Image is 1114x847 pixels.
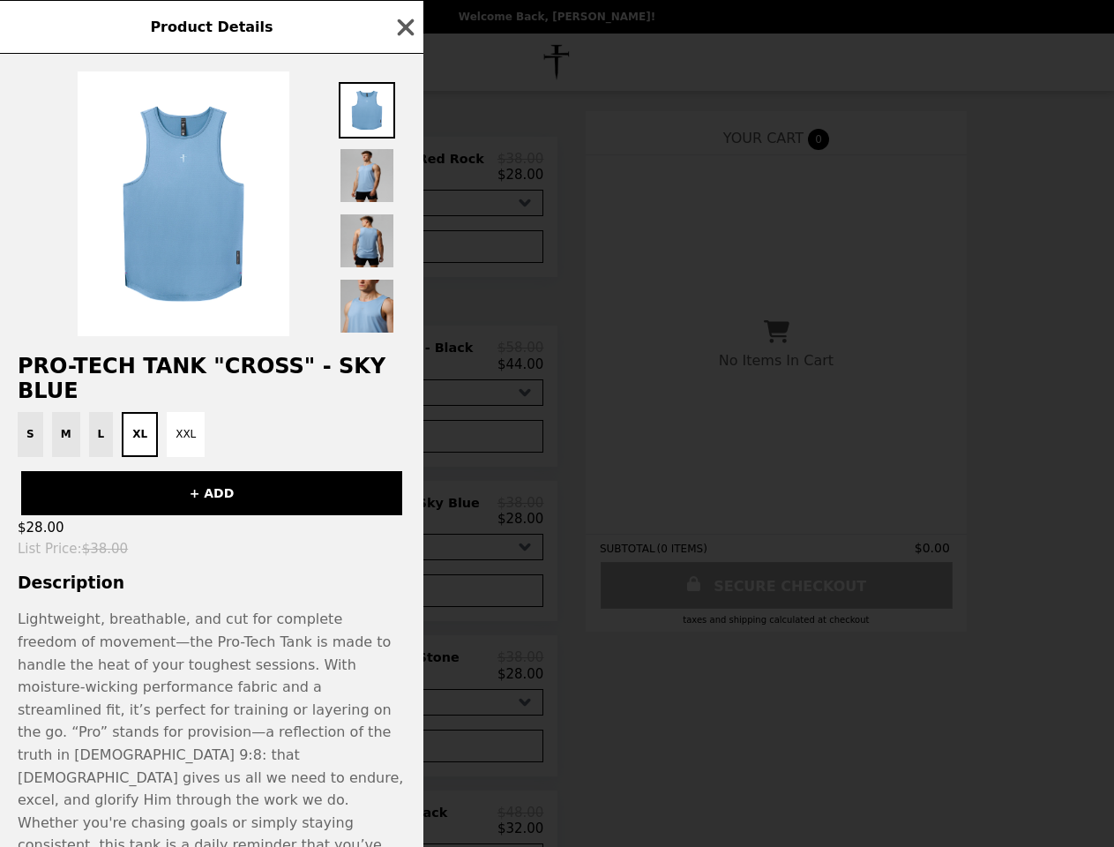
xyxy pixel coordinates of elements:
[339,82,395,139] img: Thumbnail 1
[167,412,205,457] button: XXL
[339,147,395,204] img: Thumbnail 2
[78,71,289,336] img: XL
[150,19,273,35] span: Product Details
[339,213,395,269] img: Thumbnail 3
[21,471,402,515] button: + ADD
[339,278,395,334] img: Thumbnail 4
[82,541,129,557] span: $38.00
[122,412,158,457] button: XL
